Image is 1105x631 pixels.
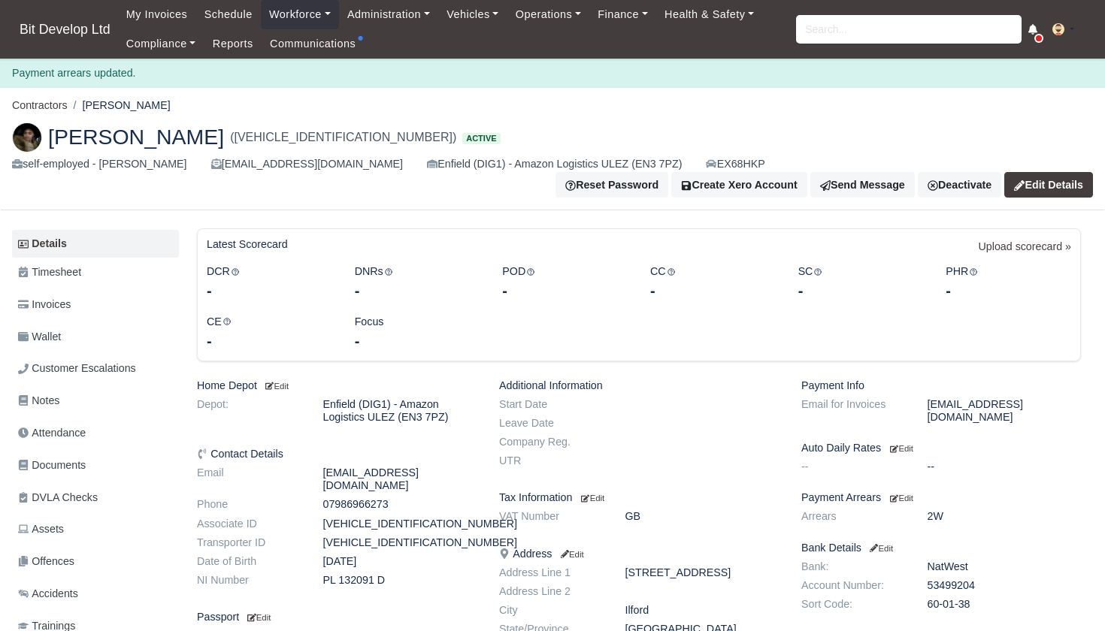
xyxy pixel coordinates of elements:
div: - [946,280,1071,301]
dd: [VEHICLE_IDENTIFICATION_NUMBER] [312,536,489,549]
a: Edit [867,542,893,554]
dt: NI Number [186,574,312,587]
span: Assets [18,521,64,538]
dd: [VEHICLE_IDENTIFICATION_NUMBER] [312,518,489,530]
a: Compliance [118,29,204,59]
a: Wallet [12,322,179,352]
div: - [355,280,480,301]
dt: Bank: [790,560,916,573]
a: Edit [245,611,271,623]
h6: Latest Scorecard [207,238,288,251]
h6: Passport [197,611,477,623]
dt: Date of Birth [186,555,312,568]
a: Timesheet [12,258,179,287]
dd: 53499204 [916,579,1093,592]
span: Offences [18,553,74,570]
dd: 2W [916,510,1093,523]
dd: [STREET_ADDRESS] [614,566,791,579]
h6: Tax Information [499,491,779,504]
a: Customer Escalations [12,354,179,383]
a: Invoices [12,290,179,319]
a: Edit [263,379,289,391]
a: Edit Details [1004,172,1093,198]
h6: Payment Arrears [801,491,1081,504]
h6: Home Depot [197,379,477,392]
dt: City [488,604,614,617]
h6: Auto Daily Rates [801,442,1081,454]
a: Upload scorecard » [979,238,1071,263]
dt: Leave Date [488,417,614,430]
div: [EMAIL_ADDRESS][DOMAIN_NAME] [211,155,403,173]
a: Edit [578,491,604,503]
h6: Bank Details [801,542,1081,554]
dd: Ilford [614,604,791,617]
dt: Transporter ID [186,536,312,549]
span: Invoices [18,296,71,313]
span: Customer Escalations [18,360,136,377]
span: Active [462,133,500,144]
a: Attendance [12,418,179,448]
a: Edit [558,548,583,560]
small: Edit [581,494,604,503]
div: Focus [344,313,492,352]
dd: 60-01-38 [916,598,1093,611]
dd: -- [916,460,1093,473]
a: Assets [12,515,179,544]
span: [PERSON_NAME] [48,126,224,147]
dt: Phone [186,498,312,511]
dt: Depot: [186,398,312,424]
div: - [650,280,776,301]
dt: Start Date [488,398,614,411]
dt: Address Line 1 [488,566,614,579]
dd: NatWest [916,560,1093,573]
a: Send Message [810,172,915,198]
a: Deactivate [918,172,1001,198]
div: - [207,280,332,301]
dt: Address Line 2 [488,585,614,598]
div: POD [491,263,639,301]
dt: Email for Invoices [790,398,916,424]
input: Search... [796,15,1022,44]
div: PHR [934,263,1082,301]
a: Notes [12,386,179,415]
span: Timesheet [18,264,81,281]
a: Edit [887,442,913,454]
dd: 07986966273 [312,498,489,511]
dd: [EMAIL_ADDRESS][DOMAIN_NAME] [916,398,1093,424]
a: Edit [887,491,913,503]
span: Notes [18,392,59,409]
span: Documents [18,457,86,474]
h6: Contact Details [197,448,477,460]
dt: VAT Number [488,510,614,523]
small: Edit [245,613,271,622]
small: Edit [890,494,913,503]
span: Accidents [18,585,78,602]
h6: Address [499,548,779,560]
div: - [355,331,480,352]
li: [PERSON_NAME] [68,97,171,114]
div: CE [195,313,344,352]
dt: Email [186,466,312,492]
span: Wallet [18,328,61,346]
h6: Additional Information [499,379,779,392]
button: Create Xero Account [671,172,807,198]
span: DVLA Checks [18,489,98,506]
small: Edit [890,444,913,453]
div: DCR [195,263,344,301]
dd: [DATE] [312,555,489,568]
a: Documents [12,451,179,480]
div: - [207,331,332,352]
dd: PL 132091 D [312,574,489,587]
a: EX68HKP [706,155,764,173]
dd: [EMAIL_ADDRESS][DOMAIN_NAME] [312,466,489,492]
dt: Sort Code: [790,598,916,611]
dd: Enfield (DIG1) - Amazon Logistics ULEZ (EN3 7PZ) [312,398,489,424]
h6: Payment Info [801,379,1081,392]
div: DNRs [344,263,492,301]
span: Attendance [18,424,86,442]
span: Bit Develop Ltd [12,14,118,44]
a: Contractors [12,99,68,111]
small: Edit [558,550,583,559]
div: - [502,280,628,301]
